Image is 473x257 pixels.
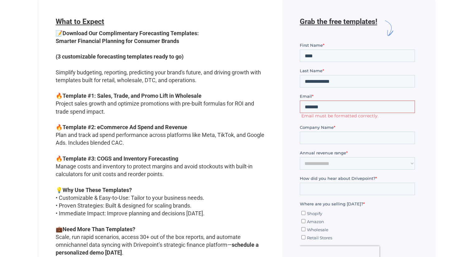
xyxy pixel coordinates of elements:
img: arrow [377,17,399,39]
strong: Why Use These Templates? [63,187,132,193]
strong: Template #3: COGS and Inventory Forecasting [63,155,178,162]
strong: Need More Than Templates? [63,226,135,232]
strong: Download Our Complimentary Forecasting Templates: Smarter Financial Planning for Consumer Brands [56,30,199,44]
span: What to Expect [56,17,104,26]
strong: Template #2: eCommerce Ad Spend and Revenue [63,124,187,130]
h6: Grab the free templates! [300,17,377,39]
strong: Template #1: Sales, Trade, and Promo Lift in Wholesale [63,92,202,99]
strong: (3 customizable forecasting templates ready to go) [56,53,183,60]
